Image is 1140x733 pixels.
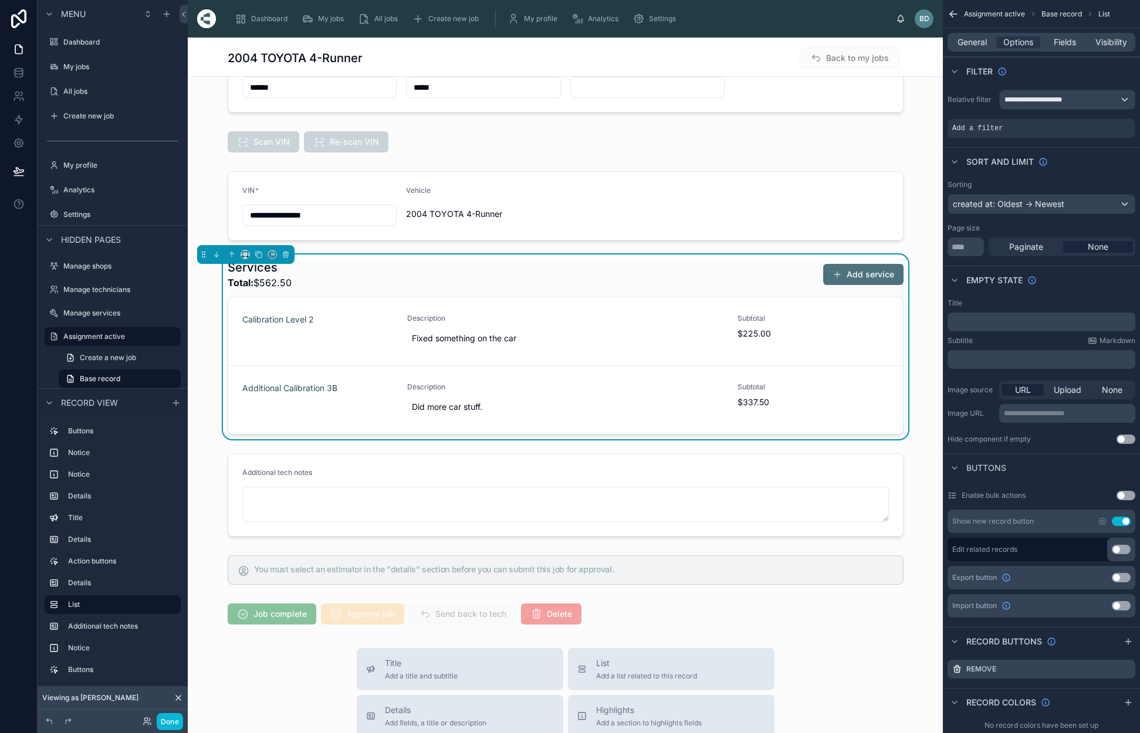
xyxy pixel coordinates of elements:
[385,657,458,669] span: Title
[45,33,181,52] a: Dashboard
[948,409,994,418] label: Image URL
[504,8,566,29] a: My profile
[242,314,314,325] a: Calibration Level 2
[412,332,719,344] span: Fixed something on the car
[68,578,176,588] label: Details
[738,396,889,408] span: $337.50
[63,111,178,121] label: Create new job
[68,448,176,457] label: Notice
[407,382,723,392] span: Description
[1100,336,1135,345] span: Markdown
[966,274,1023,286] span: Empty state
[59,348,181,367] a: Create a new job
[385,704,486,716] span: Details
[385,718,486,728] span: Add fields, a title or description
[952,573,997,582] span: Export button
[966,156,1034,168] span: Sort And Limit
[596,718,702,728] span: Add a section to highlights fields
[1041,9,1082,19] span: Base record
[919,14,929,23] span: BD
[68,535,176,544] label: Details
[68,491,176,501] label: Details
[45,57,181,76] a: My jobs
[354,8,406,29] a: All jobs
[63,308,178,318] label: Manage services
[231,8,296,29] a: Dashboard
[45,257,181,276] a: Manage shops
[318,14,344,23] span: My jobs
[948,385,994,395] label: Image source
[738,382,889,392] span: Subtotal
[596,657,697,669] span: List
[242,382,337,394] span: Additional Calibration 3B
[68,643,176,653] label: Notice
[1088,336,1135,345] a: Markdown
[948,336,973,345] label: Subtitle
[568,648,774,690] button: ListAdd a list related to this record
[596,704,702,716] span: Highlights
[68,622,176,631] label: Additional tech notes
[629,8,684,29] a: Settings
[80,374,120,384] span: Base record
[80,353,136,362] span: Create a new job
[948,195,1135,213] div: created at: Oldest -> Newest
[1015,384,1031,396] span: URL
[68,600,171,609] label: List
[385,671,458,681] span: Add a title and subtitle
[964,9,1025,19] span: Assignment active
[412,401,719,413] span: Did more car stuff.
[45,280,181,299] a: Manage technicians
[952,124,1003,133] span: Add a filter
[962,491,1026,500] label: Enable bulk actions
[649,14,676,23] span: Settings
[948,298,962,308] label: Title
[68,665,176,674] label: Buttons
[948,350,1135,369] div: scrollable content
[1003,36,1033,48] span: Options
[588,14,618,23] span: Analytics
[738,314,889,323] span: Subtotal
[68,426,176,436] label: Buttons
[42,693,138,703] span: Viewing as [PERSON_NAME]
[197,9,216,28] img: App logo
[966,636,1042,647] span: Record buttons
[68,556,176,566] label: Action buttons
[228,276,292,290] span: $562.50
[407,314,723,323] span: Description
[952,545,1017,554] label: Edit related records
[948,313,1135,331] div: scrollable content
[63,262,178,271] label: Manage shops
[948,180,972,189] label: Sorting
[63,210,178,219] label: Settings
[45,156,181,175] a: My profile
[225,6,896,32] div: scrollable content
[45,107,181,125] a: Create new job
[1054,384,1081,396] span: Upload
[68,470,176,479] label: Notice
[68,513,176,522] label: Title
[568,8,627,29] a: Analytics
[966,66,993,77] span: Filter
[374,14,398,23] span: All jobs
[45,327,181,346] a: Assignment active
[948,194,1135,214] button: created at: Oldest -> Newest
[45,205,181,224] a: Settings
[1054,36,1076,48] span: Fields
[596,671,697,681] span: Add a list related to this record
[63,285,178,294] label: Manage technicians
[45,181,181,199] a: Analytics
[1102,384,1122,396] span: None
[966,462,1006,474] span: Buttons
[61,8,86,20] span: Menu
[61,397,118,409] span: Record view
[298,8,352,29] a: My jobs
[952,517,1034,526] div: Show new record button
[948,95,994,104] label: Relative filter
[157,713,183,730] button: Done
[63,332,174,341] label: Assignment active
[823,264,904,285] a: Add service
[966,697,1036,708] span: Record colors
[738,328,889,340] span: $225.00
[228,259,292,276] h1: Services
